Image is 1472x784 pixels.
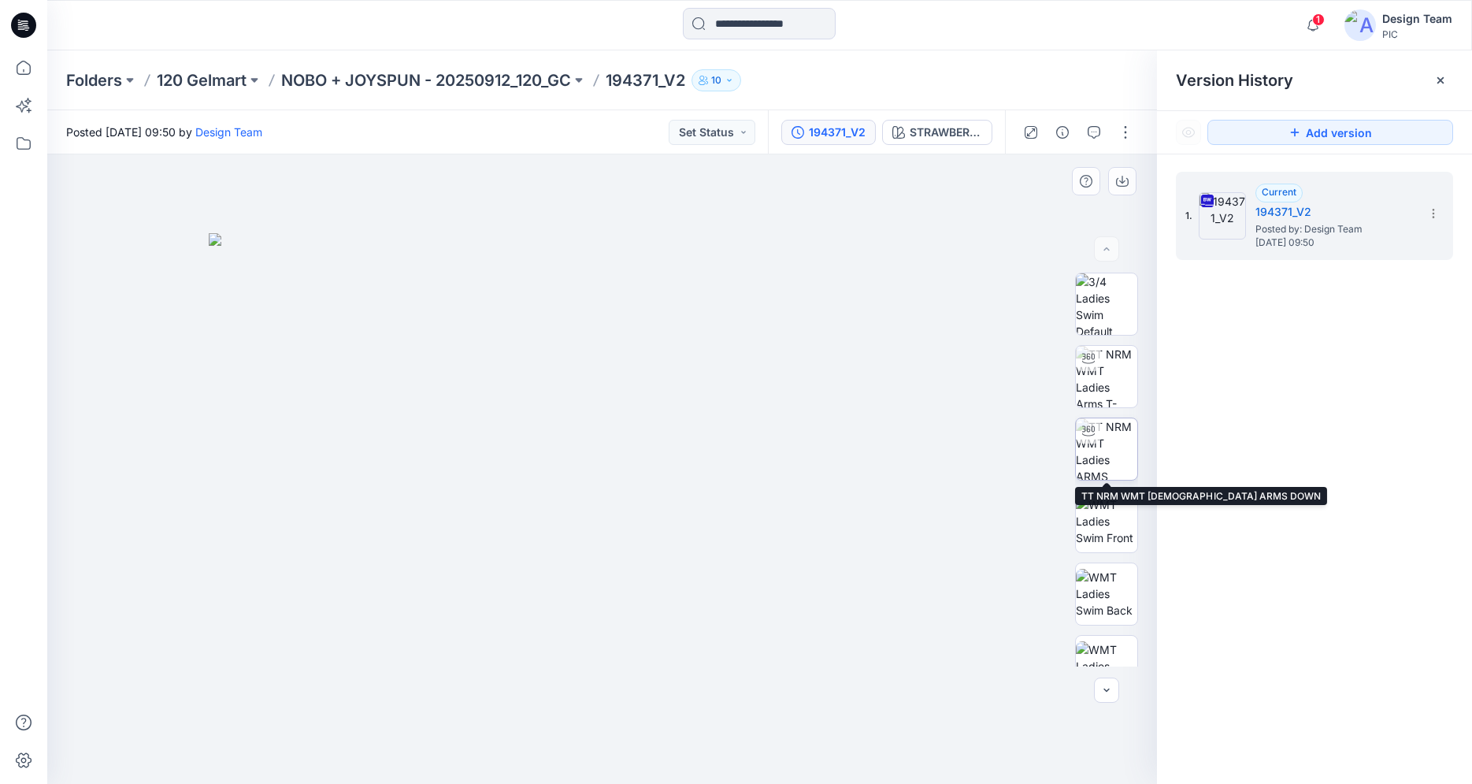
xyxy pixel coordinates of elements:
[1207,120,1453,145] button: Add version
[1050,120,1075,145] button: Details
[910,124,982,141] div: STRAWBERRY BUTTERFLY
[1255,221,1413,237] span: Posted by: Design Team
[711,72,721,89] p: 10
[281,69,571,91] a: NOBO + JOYSPUN - 20250912_120_GC
[1076,569,1137,619] img: WMT Ladies Swim Back
[1076,418,1137,480] img: TT NRM WMT Ladies ARMS DOWN
[1312,13,1325,26] span: 1
[692,69,741,91] button: 10
[1076,346,1137,407] img: TT NRM WMT Ladies Arms T-POSE
[1176,71,1293,90] span: Version History
[1255,237,1413,248] span: [DATE] 09:50
[606,69,685,91] p: 194371_V2
[157,69,247,91] a: 120 Gelmart
[809,124,866,141] div: 194371_V2
[1382,9,1452,28] div: Design Team
[1255,203,1413,221] h5: 194371_V2
[1344,9,1376,41] img: avatar
[1199,192,1246,240] img: 194371_V2
[66,124,262,140] span: Posted [DATE] 09:50 by
[882,120,992,145] button: STRAWBERRY BUTTERFLY
[66,69,122,91] a: Folders
[1076,641,1137,691] img: WMT Ladies Swim Left
[1382,28,1452,40] div: PIC
[1434,74,1447,87] button: Close
[781,120,876,145] button: 194371_V2
[1076,496,1137,546] img: WMT Ladies Swim Front
[195,125,262,139] a: Design Team
[1076,273,1137,335] img: 3/4 Ladies Swim Default
[1176,120,1201,145] button: Show Hidden Versions
[1262,186,1296,198] span: Current
[1185,209,1192,223] span: 1.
